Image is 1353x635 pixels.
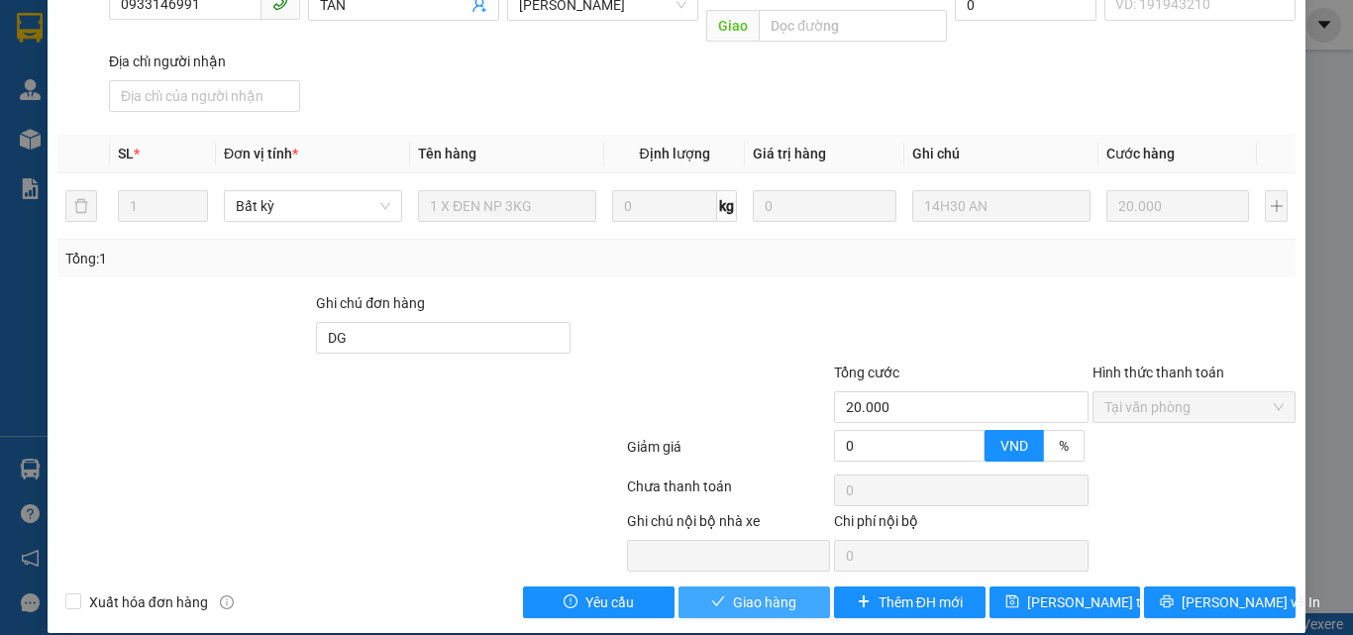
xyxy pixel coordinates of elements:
button: exclamation-circleYêu cầu [523,586,675,618]
span: Ngày/ giờ gửi: [6,106,86,121]
button: printer[PERSON_NAME] và In [1144,586,1296,618]
span: printer [1160,594,1174,610]
span: Thêm ĐH mới [879,591,963,613]
span: Cước hàng [1106,146,1175,161]
span: 11:58- [6,9,196,24]
button: delete [65,190,97,222]
span: Giá trị hàng [753,146,826,161]
input: VD: Bàn, Ghế [418,190,596,222]
span: [PERSON_NAME] thay đổi [1027,591,1186,613]
span: [PERSON_NAME] PHÁT [85,11,196,24]
span: Bất kỳ [236,191,390,221]
input: 0 [753,190,895,222]
span: VND [1000,438,1028,454]
input: 0 [1106,190,1249,222]
span: Định lượng [639,146,709,161]
span: [PERSON_NAME] và In [1182,591,1320,613]
label: Ghi chú đơn hàng [316,295,425,311]
div: Giảm giá [625,436,832,471]
div: Địa chỉ người nhận [109,51,300,72]
span: 08:24:28 [DATE] [89,106,188,121]
span: Xuất hóa đơn hàng [81,591,216,613]
div: Ghi chú nội bộ nhà xe [627,510,830,540]
span: kg [717,190,737,222]
input: Ghi chú đơn hàng [316,322,571,354]
span: save [1005,594,1019,610]
span: N.gửi: [6,88,212,103]
input: Dọc đường [759,10,947,42]
label: Hình thức thanh toán [1093,365,1224,380]
span: info-circle [220,595,234,609]
span: 1 T MUST NP 32KG (ĐL) [60,139,263,160]
span: SL [118,146,134,161]
th: Ghi chú [904,135,1098,173]
span: Tên hàng: [6,144,263,159]
span: [DATE]- [41,9,196,24]
div: Tổng: 1 [65,248,524,269]
span: check [711,594,725,610]
span: 0907654736 [146,124,225,139]
button: checkGiao hàng [678,586,830,618]
span: Đơn vị tính [224,146,298,161]
span: exclamation-circle [564,594,577,610]
span: 0971781578 [133,88,212,103]
input: Ghi Chú [912,190,1091,222]
strong: MĐH: [69,45,227,66]
span: Tổng cước [834,365,899,380]
input: Địa chỉ của người nhận [109,80,300,112]
button: plus [1265,190,1288,222]
span: Yêu cầu [585,591,634,613]
span: N.nhận: [6,124,225,139]
span: Tên hàng [418,146,476,161]
div: Chi phí nội bộ [834,510,1089,540]
span: SG10253636 [117,45,228,66]
span: NẤU ĂN ÚT VÔ- [52,124,146,139]
span: Giao hàng [733,591,796,613]
span: Tại văn phòng [1104,392,1284,422]
div: Chưa thanh toán [625,476,832,510]
button: plusThêm ĐH mới [834,586,986,618]
span: CTY NAM VIỆT- [41,88,212,103]
button: save[PERSON_NAME] thay đổi [989,586,1141,618]
strong: PHIẾU TRẢ HÀNG [96,27,201,42]
span: plus [857,594,871,610]
span: Giao [706,10,759,42]
span: % [1059,438,1069,454]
